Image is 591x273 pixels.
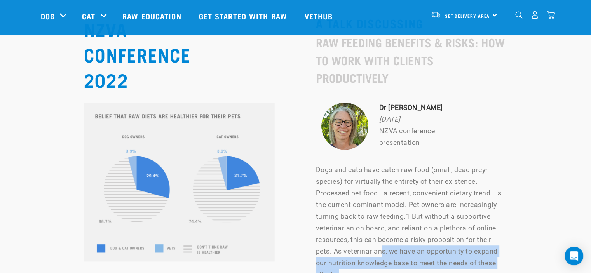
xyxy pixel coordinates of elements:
[84,16,275,92] h2: NZVA CONFERENCE 2022
[84,103,275,261] img: Screenshot-2024-05-17-at-1.15.18-PM.png
[115,0,191,31] a: Raw Education
[316,33,507,87] h4: Raw Feeding Benefits & Risks: How To Work With Clients Productively
[431,11,441,18] img: van-moving.png
[191,0,297,31] a: Get started with Raw
[531,11,539,19] img: user.png
[297,0,343,31] a: Vethub
[515,11,523,19] img: home-icon-1@2x.png
[82,10,95,22] a: Cat
[41,10,55,22] a: Dog
[379,102,502,148] p: NZVA conference presentation
[379,104,443,111] strong: Dr [PERSON_NAME]
[445,14,490,17] span: Set Delivery Area
[547,11,555,19] img: home-icon@2x.png
[565,247,583,265] div: Open Intercom Messenger
[379,115,401,123] em: [DATE]
[321,102,369,150] img: rebecca2.png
